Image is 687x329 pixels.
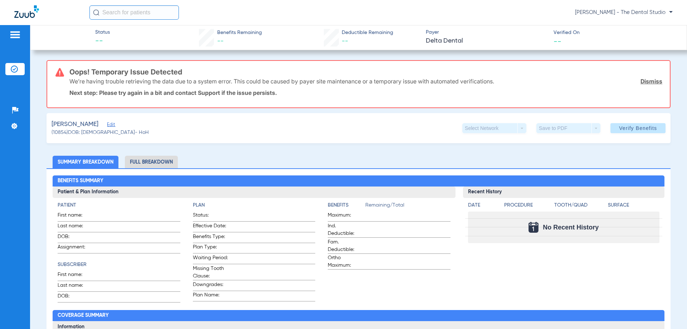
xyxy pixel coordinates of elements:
app-breakdown-title: Surface [608,202,659,212]
h4: Tooth/Quad [554,202,605,209]
span: Benefits Type: [193,233,228,243]
h2: Benefits Summary [53,175,664,187]
span: Fam. Deductible: [328,238,363,253]
span: First name: [58,212,93,221]
span: Remaining/Total [365,202,450,212]
span: Ortho Maximum: [328,254,363,269]
app-breakdown-title: Tooth/Quad [554,202,605,212]
span: Last name: [58,282,93,291]
p: We’re having trouble retrieving the data due to a system error. This could be caused by payer sit... [69,78,494,85]
span: -- [342,38,348,44]
h4: Procedure [504,202,552,209]
h3: Oops! Temporary Issue Detected [69,68,662,76]
a: Dismiss [640,78,662,85]
span: Waiting Period: [193,254,228,264]
span: Plan Name: [193,291,228,301]
span: No Recent History [543,224,599,231]
span: Verify Benefits [619,125,657,131]
span: DOB: [58,233,93,243]
app-breakdown-title: Procedure [504,202,552,212]
span: Delta Dental [426,37,547,45]
span: [PERSON_NAME] - The Dental Studio [575,9,673,16]
button: Verify Benefits [610,123,666,133]
img: hamburger-icon [9,30,21,39]
span: Verified On [554,29,675,37]
img: Zuub Logo [14,5,39,18]
span: Effective Date: [193,222,228,232]
img: Search Icon [93,9,99,16]
h4: Subscriber [58,261,180,268]
span: -- [217,38,224,44]
li: Full Breakdown [125,156,178,168]
h2: Coverage Summary [53,310,664,321]
span: -- [554,37,561,45]
h4: Date [468,202,498,209]
span: Assignment: [58,243,93,253]
p: Next step: Please try again in a bit and contact Support if the issue persists. [69,89,662,96]
h4: Surface [608,202,659,209]
span: Edit [107,122,113,129]
h4: Plan [193,202,315,209]
span: DOB: [58,292,93,302]
span: [PERSON_NAME] [52,120,98,129]
span: Status: [193,212,228,221]
span: First name: [58,271,93,281]
span: Downgrades: [193,281,228,291]
span: Deductible Remaining [342,29,393,37]
span: Plan Type: [193,243,228,253]
h4: Patient [58,202,180,209]
img: Calendar [528,222,539,233]
span: -- [95,37,110,47]
span: Missing Tooth Clause: [193,265,228,280]
h3: Patient & Plan Information [53,187,455,198]
h4: Benefits [328,202,365,209]
span: Maximum: [328,212,363,221]
span: Payer [426,29,547,36]
img: error-icon [55,68,64,77]
app-breakdown-title: Benefits [328,202,365,212]
span: Status [95,29,110,36]
input: Search for patients [89,5,179,20]
span: Ind. Deductible: [328,222,363,237]
span: Last name: [58,222,93,232]
li: Summary Breakdown [53,156,118,168]
span: Benefits Remaining [217,29,262,37]
h3: Recent History [463,187,664,198]
span: (10854) DOB: [DEMOGRAPHIC_DATA] - HoH [52,129,149,136]
app-breakdown-title: Date [468,202,498,212]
